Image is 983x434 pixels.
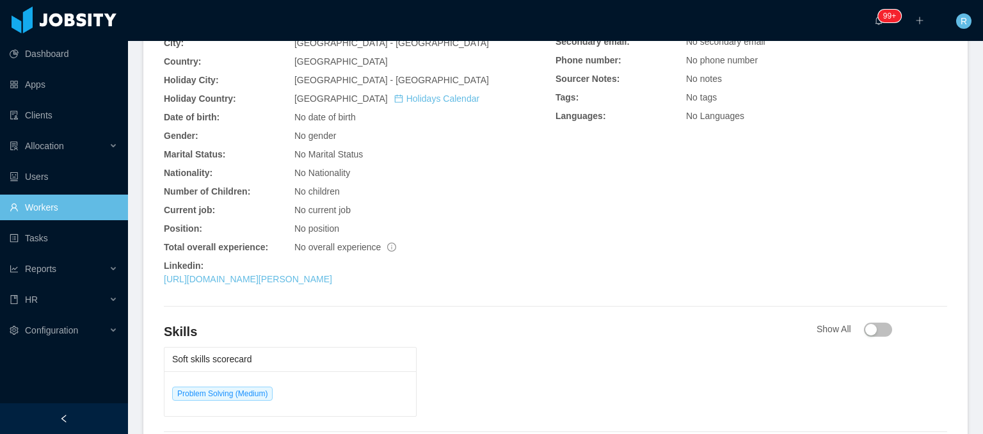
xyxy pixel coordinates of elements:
div: Soft skills scorecard [172,348,408,371]
b: Country: [164,56,201,67]
span: No overall experience [294,242,396,252]
span: No notes [686,74,722,84]
i: icon: line-chart [10,264,19,273]
span: info-circle [387,243,396,252]
b: Linkedin: [164,261,204,271]
a: icon: auditClients [10,102,118,128]
sup: 226 [878,10,901,22]
span: No Languages [686,111,744,121]
b: Current job: [164,205,215,215]
b: Gender: [164,131,198,141]
b: Holiday Country: [164,93,236,104]
span: No secondary email [686,36,765,47]
a: icon: appstoreApps [10,72,118,97]
b: Secondary email: [555,36,630,47]
span: Configuration [25,325,78,335]
b: Total overall experience: [164,242,268,252]
b: Holiday City: [164,75,219,85]
span: Show All [817,324,892,334]
b: Nationality: [164,168,212,178]
a: icon: pie-chartDashboard [10,41,118,67]
i: icon: bell [874,16,883,25]
span: No current job [294,205,351,215]
span: No date of birth [294,112,356,122]
span: Problem Solving (Medium) [172,387,273,401]
i: icon: plus [915,16,924,25]
span: [GEOGRAPHIC_DATA] [294,93,479,104]
i: icon: setting [10,326,19,335]
span: Allocation [25,141,64,151]
span: [GEOGRAPHIC_DATA] [294,56,388,67]
i: icon: book [10,295,19,304]
b: Date of birth: [164,112,220,122]
b: Sourcer Notes: [555,74,619,84]
span: R [961,13,967,29]
b: Number of Children: [164,186,250,197]
span: No Marital Status [294,149,363,159]
span: No gender [294,131,336,141]
span: HR [25,294,38,305]
b: Tags: [555,92,579,102]
i: icon: solution [10,141,19,150]
span: No position [294,223,339,234]
span: No Nationality [294,168,350,178]
a: icon: calendarHolidays Calendar [394,93,479,104]
a: icon: robotUsers [10,164,118,189]
h4: Skills [164,323,817,341]
span: [GEOGRAPHIC_DATA] - [GEOGRAPHIC_DATA] [294,75,489,85]
a: icon: userWorkers [10,195,118,220]
span: No children [294,186,340,197]
a: icon: profileTasks [10,225,118,251]
b: Position: [164,223,202,234]
span: Reports [25,264,56,274]
b: Languages: [555,111,606,121]
span: No phone number [686,55,758,65]
b: City: [164,38,184,48]
a: [URL][DOMAIN_NAME][PERSON_NAME] [164,274,332,284]
div: No tags [686,91,947,104]
i: icon: calendar [394,94,403,103]
b: Marital Status: [164,149,225,159]
span: [GEOGRAPHIC_DATA] - [GEOGRAPHIC_DATA] [294,38,489,48]
b: Phone number: [555,55,621,65]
